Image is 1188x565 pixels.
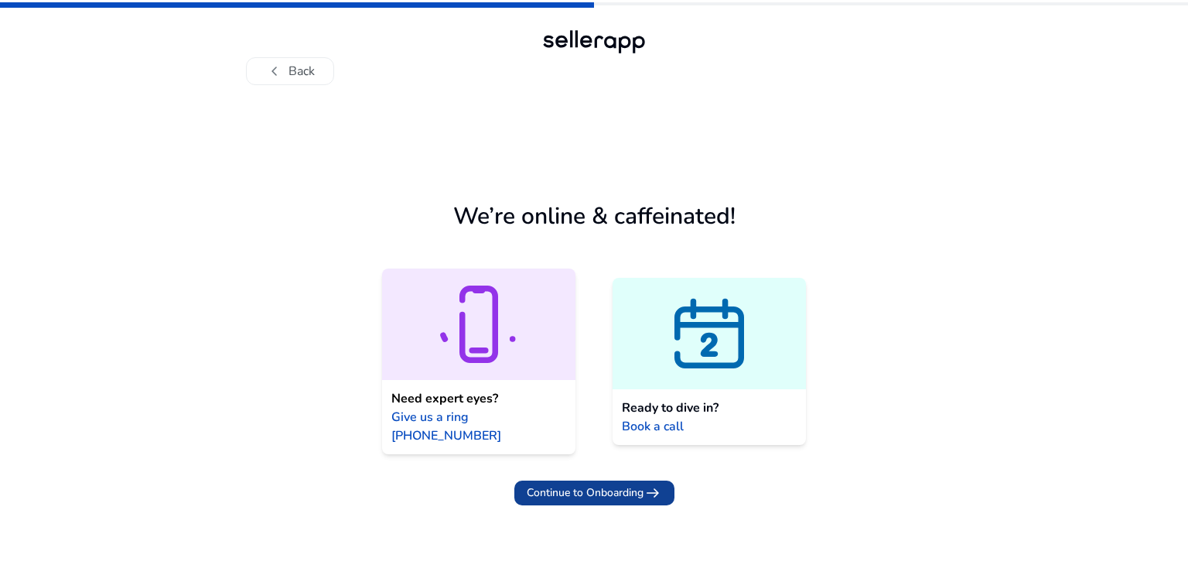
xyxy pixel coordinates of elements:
[391,389,498,408] span: Need expert eyes?
[391,408,566,445] span: Give us a ring [PHONE_NUMBER]
[622,417,684,436] span: Book a call
[622,399,719,417] span: Ready to dive in?
[246,57,334,85] button: chevron_leftBack
[643,484,662,502] span: arrow_right_alt
[514,481,674,505] button: Continue to Onboardingarrow_right_alt
[382,269,575,454] a: Need expert eyes?Give us a ring [PHONE_NUMBER]
[527,485,643,501] span: Continue to Onboarding
[453,203,736,231] h1: We’re online & caffeinated!
[265,62,284,80] span: chevron_left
